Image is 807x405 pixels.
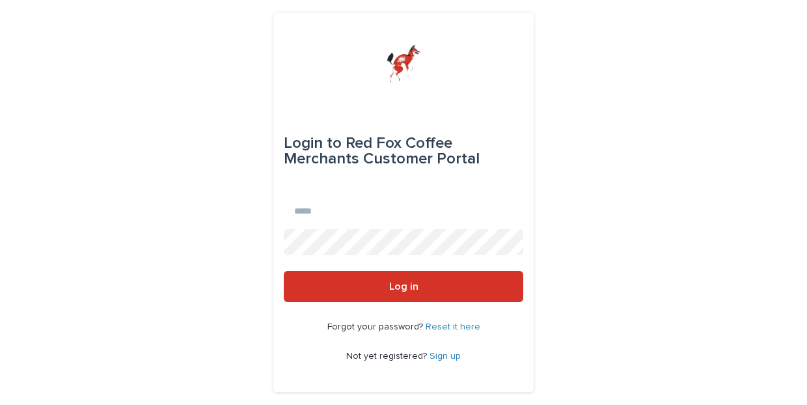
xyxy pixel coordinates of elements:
[284,271,523,302] button: Log in
[387,44,420,83] img: zttTXibQQrCfv9chImQE
[346,352,430,361] span: Not yet registered?
[426,322,480,331] a: Reset it here
[389,281,418,292] span: Log in
[284,125,523,177] div: Red Fox Coffee Merchants Customer Portal
[327,322,426,331] span: Forgot your password?
[284,135,342,151] span: Login to
[430,352,461,361] a: Sign up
